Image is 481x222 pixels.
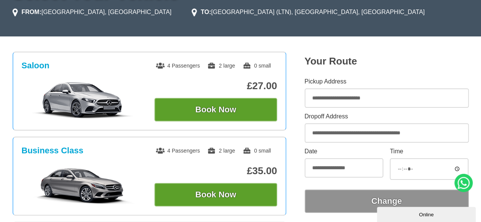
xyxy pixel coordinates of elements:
[207,148,235,154] span: 2 large
[192,8,425,17] li: [GEOGRAPHIC_DATA] (LTN), [GEOGRAPHIC_DATA], [GEOGRAPHIC_DATA]
[22,146,84,156] h3: Business Class
[154,80,277,92] p: £27.00
[305,189,469,213] button: Change
[305,55,469,67] h2: Your Route
[25,81,140,119] img: Saloon
[305,79,469,85] label: Pickup Address
[154,183,277,206] button: Book Now
[25,166,140,204] img: Business Class
[305,148,383,154] label: Date
[22,9,41,15] strong: FROM:
[377,205,477,222] iframe: chat widget
[201,9,211,15] strong: TO:
[154,98,277,121] button: Book Now
[207,63,235,69] span: 2 large
[13,8,171,17] li: [GEOGRAPHIC_DATA], [GEOGRAPHIC_DATA]
[156,148,200,154] span: 4 Passengers
[156,63,200,69] span: 4 Passengers
[305,113,469,120] label: Dropoff Address
[390,148,468,154] label: Time
[243,148,271,154] span: 0 small
[154,165,277,177] p: £35.00
[22,61,49,71] h3: Saloon
[243,63,271,69] span: 0 small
